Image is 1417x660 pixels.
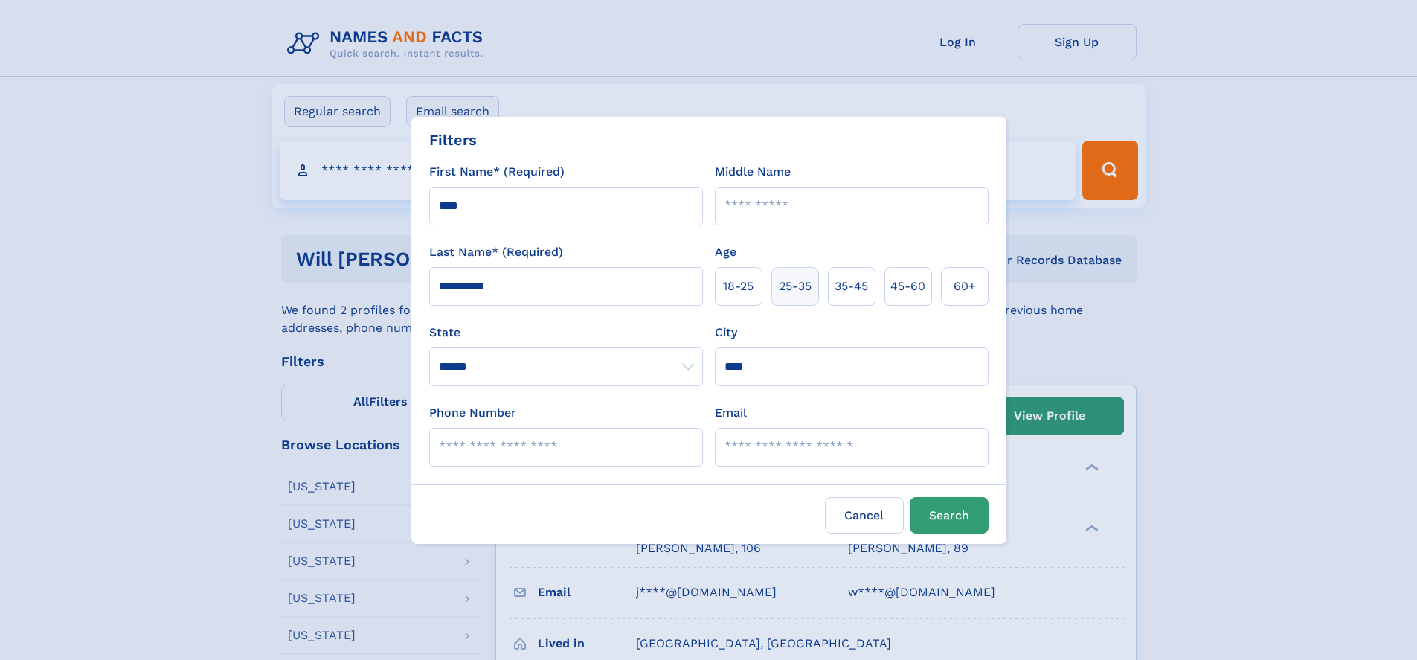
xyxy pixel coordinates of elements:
button: Search [910,497,989,534]
label: Cancel [825,497,904,534]
label: Phone Number [429,404,516,422]
span: 35‑45 [835,278,868,295]
span: 18‑25 [723,278,754,295]
label: City [715,324,737,342]
label: First Name* (Required) [429,163,565,181]
span: 60+ [954,278,976,295]
span: 25‑35 [779,278,812,295]
label: Age [715,243,736,261]
label: Email [715,404,747,422]
div: Filters [429,129,477,151]
label: State [429,324,703,342]
span: 45‑60 [890,278,925,295]
label: Last Name* (Required) [429,243,563,261]
label: Middle Name [715,163,791,181]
